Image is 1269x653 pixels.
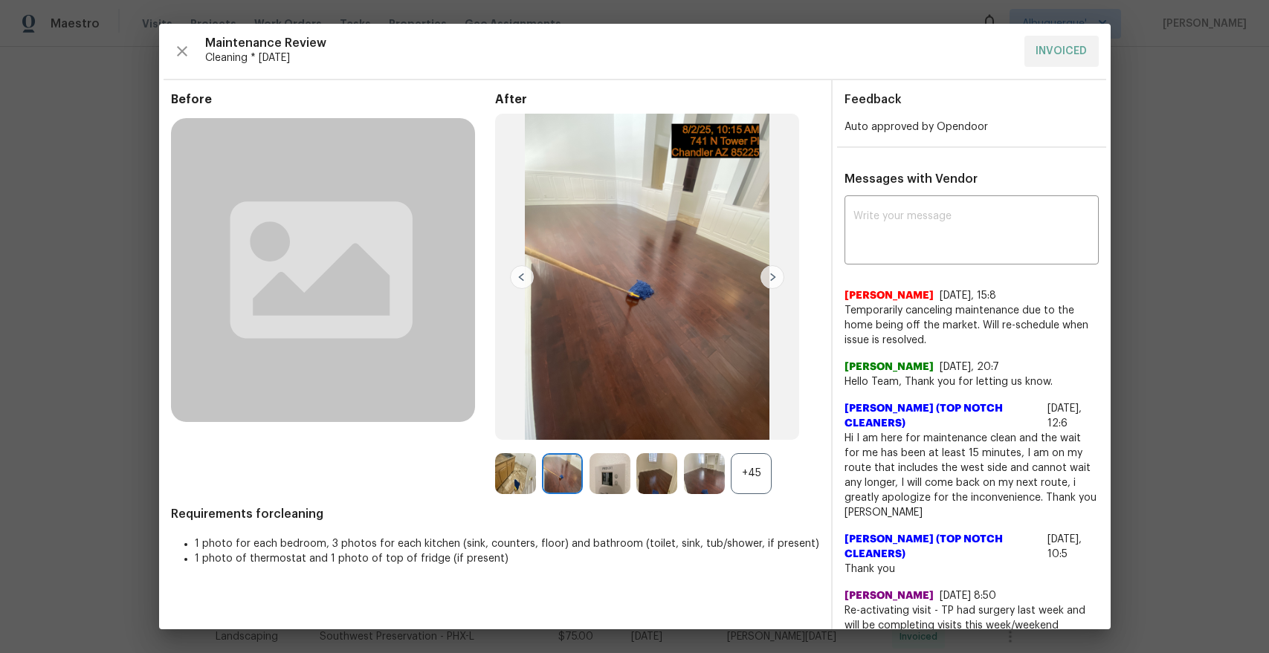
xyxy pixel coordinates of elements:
[1047,534,1082,559] span: [DATE], 10:5
[845,603,1099,633] span: Re-activating visit - TP had surgery last week and will be completing visits this week/weekend
[510,265,534,289] img: left-chevron-button-url
[731,453,772,494] div: +45
[495,92,819,107] span: After
[171,92,495,107] span: Before
[940,591,996,601] span: [DATE] 8:50
[205,51,1013,65] span: Cleaning * [DATE]
[940,290,996,301] span: [DATE], 15:8
[845,401,1042,431] span: [PERSON_NAME] (TOP NOTCH CLEANERS)
[845,94,902,105] span: Feedback
[171,507,819,522] span: Requirements for cleaning
[761,265,784,289] img: right-chevron-button-url
[845,374,1099,389] span: Hello Team, Thank you for letting us know.
[940,362,999,372] span: [DATE], 20:7
[205,36,1013,51] span: Maintenance Review
[845,360,934,374] span: [PERSON_NAME]
[195,551,819,566] li: 1 photo of thermostat and 1 photo of top of fridge (if present)
[845,588,934,603] span: [PERSON_NAME]
[845,122,988,132] span: Auto approved by Opendoor
[845,288,934,303] span: [PERSON_NAME]
[845,173,978,185] span: Messages with Vendor
[195,536,819,551] li: 1 photo for each bedroom, 3 photos for each kitchen (sink, counters, floor) and bathroom (toilet,...
[845,532,1042,562] span: [PERSON_NAME] (TOP NOTCH CLEANERS)
[845,431,1099,520] span: Hi I am here for maintenance clean and the wait for me has been at least 15 minutes, I am on my r...
[845,303,1099,348] span: Temporarily canceling maintenance due to the home being off the market. Will re-schedule when iss...
[845,562,1099,576] span: Thank you
[1047,403,1082,429] span: [DATE], 12:6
